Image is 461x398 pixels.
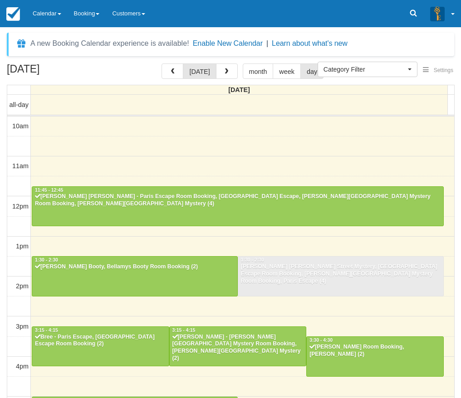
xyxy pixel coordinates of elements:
h2: [DATE] [7,63,122,80]
span: [DATE] [228,86,250,93]
span: 10am [12,122,29,130]
div: A new Booking Calendar experience is available! [30,38,189,49]
span: 3:30 - 4:30 [309,338,333,343]
span: 1:30 - 2:30 [241,257,264,262]
button: Settings [417,64,459,77]
div: [PERSON_NAME] [PERSON_NAME] Street Mystery, [GEOGRAPHIC_DATA] Escape Room Booking, [PERSON_NAME][... [240,263,441,285]
button: week [273,63,301,79]
a: 3:15 - 4:15Bree - Paris Escape, [GEOGRAPHIC_DATA] Escape Room Booking (2) [32,326,169,366]
a: Learn about what's new [272,39,348,47]
a: 11:45 - 12:45[PERSON_NAME] [PERSON_NAME] - Paris Escape Room Booking, [GEOGRAPHIC_DATA] Escape, [... [32,186,444,226]
span: 2pm [16,282,29,290]
button: month [243,63,274,79]
span: 11am [12,162,29,170]
span: 1pm [16,243,29,250]
img: A3 [430,6,445,21]
span: Category Filter [324,65,406,74]
div: [PERSON_NAME] - [PERSON_NAME][GEOGRAPHIC_DATA] Mystery Room Booking, [PERSON_NAME][GEOGRAPHIC_DAT... [172,334,304,363]
span: 3:15 - 4:15 [35,328,58,333]
a: 1:30 - 2:30[PERSON_NAME] Booty, Bellamys Booty Room Booking (2) [32,256,238,296]
a: 1:30 - 2:30[PERSON_NAME] [PERSON_NAME] Street Mystery, [GEOGRAPHIC_DATA] Escape Room Booking, [PE... [238,256,444,296]
span: Settings [434,67,453,73]
div: [PERSON_NAME] Booty, Bellamys Booty Room Booking (2) [34,263,235,271]
button: Enable New Calendar [193,39,263,48]
button: [DATE] [183,63,216,79]
span: 3pm [16,323,29,330]
span: 12pm [12,203,29,210]
div: Bree - Paris Escape, [GEOGRAPHIC_DATA] Escape Room Booking (2) [34,334,167,348]
a: 3:15 - 4:15[PERSON_NAME] - [PERSON_NAME][GEOGRAPHIC_DATA] Mystery Room Booking, [PERSON_NAME][GEO... [169,326,307,366]
span: | [266,39,268,47]
div: [PERSON_NAME] Room Booking, [PERSON_NAME] (2) [309,344,441,358]
button: day [300,63,324,79]
img: checkfront-main-nav-mini-logo.png [6,7,20,21]
button: Category Filter [318,62,417,77]
a: 3:30 - 4:30[PERSON_NAME] Room Booking, [PERSON_NAME] (2) [306,336,444,376]
span: 3:15 - 4:15 [172,328,196,333]
span: all-day [10,101,29,108]
span: 11:45 - 12:45 [35,188,63,193]
span: 1:30 - 2:30 [35,257,58,262]
span: 4pm [16,363,29,370]
div: [PERSON_NAME] [PERSON_NAME] - Paris Escape Room Booking, [GEOGRAPHIC_DATA] Escape, [PERSON_NAME][... [34,193,441,208]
